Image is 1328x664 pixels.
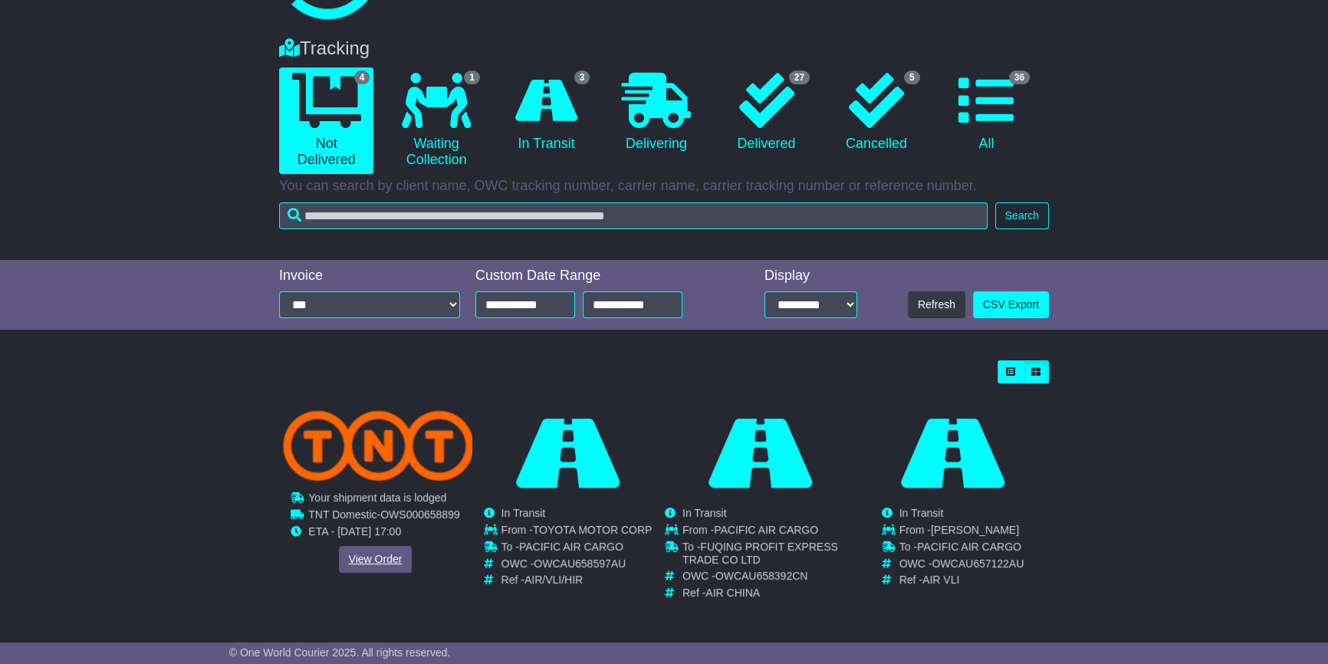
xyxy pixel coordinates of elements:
td: Ref - [899,574,1024,587]
div: Custom Date Range [475,268,722,284]
a: CSV Export [973,291,1049,318]
span: In Transit [899,507,944,519]
span: AIR/VLI/HIR [524,574,583,586]
span: 36 [1009,71,1030,84]
span: TNT Domestic [308,508,376,521]
td: To - [682,541,856,570]
div: Display [764,268,857,284]
p: You can search by client name, OWC tracking number, carrier name, carrier tracking number or refe... [279,178,1049,195]
span: AIR VLI [922,574,959,586]
span: OWCAU658597AU [534,557,626,570]
span: PACIFIC AIR CARGO [917,541,1021,553]
td: Ref - [501,574,652,587]
span: AIR CHINA [705,587,760,599]
a: 1 Waiting Collection [389,67,483,174]
span: 1 [464,71,480,84]
span: [PERSON_NAME] [931,524,1019,536]
a: 5 Cancelled [829,67,923,158]
span: © One World Courier 2025. All rights reserved. [229,646,451,659]
span: OWS000658899 [380,508,460,521]
span: In Transit [501,507,546,519]
div: Invoice [279,268,460,284]
a: 27 Delivered [719,67,814,158]
td: To - [501,541,652,557]
span: PACIFIC AIR CARGO [714,524,818,536]
div: Tracking [271,38,1057,60]
td: Ref - [682,587,856,600]
td: From - [682,524,856,541]
span: Your shipment data is lodged [308,491,446,504]
span: 3 [574,71,590,84]
span: 5 [904,71,920,84]
span: 27 [789,71,810,84]
td: - [308,508,459,525]
button: Search [995,202,1049,229]
td: From - [501,524,652,541]
td: To - [899,541,1024,557]
span: PACIFIC AIR CARGO [519,541,623,553]
a: 4 Not Delivered [279,67,373,174]
span: 4 [354,71,370,84]
span: OWCAU657122AU [932,557,1024,570]
a: Delivering [609,67,703,158]
td: From - [899,524,1024,541]
a: View Order [339,546,413,573]
a: 3 In Transit [499,67,593,158]
span: FUQING PROFIT EXPRESS TRADE CO LTD [682,541,838,566]
td: OWC - [501,557,652,574]
span: In Transit [682,507,727,519]
img: TNT_Domestic.png [283,410,474,481]
a: 36 All [939,67,1034,158]
span: ETA - [DATE] 17:00 [308,525,401,537]
span: TOYOTA MOTOR CORP [533,524,652,536]
button: Refresh [908,291,965,318]
span: OWCAU658392CN [715,570,808,582]
td: OWC - [682,570,856,587]
td: OWC - [899,557,1024,574]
